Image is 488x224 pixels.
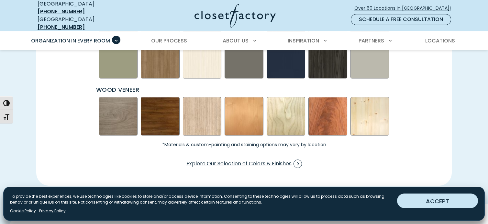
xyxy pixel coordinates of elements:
a: [PHONE_NUMBER] [38,23,85,31]
img: Pine Knotty [350,97,389,136]
img: Sage [99,40,138,78]
img: Fashionista [141,40,180,78]
img: Maple [267,97,305,136]
small: *Materials & custom-painting and staining options may vary by location [94,142,394,147]
a: Explore Our Selection of Colors & Finishes [186,157,302,170]
a: Over 60 Locations in [GEOGRAPHIC_DATA]! [354,3,456,14]
a: Schedule a Free Consultation [351,14,451,25]
button: ACCEPT [397,194,478,208]
img: African Mahogany [308,97,347,136]
span: Organization in Every Room [31,37,110,44]
span: Locations [425,37,455,44]
img: White Chocolate [183,40,222,78]
div: [GEOGRAPHIC_DATA] [38,16,131,31]
img: Walnut [99,97,138,136]
a: Privacy Policy [39,208,66,214]
span: About Us [223,37,249,44]
a: [PHONE_NUMBER] [38,8,85,15]
span: Explore Our Selection of Colors & Finishes [186,159,302,168]
nav: Primary Menu [27,32,461,50]
img: Rift Cut Oak [183,97,222,136]
span: Over 60 Locations in [GEOGRAPHIC_DATA]! [354,5,456,12]
img: Alder [225,97,263,136]
span: Our Process [151,37,187,44]
p: Wood Veneer [96,85,394,94]
p: To provide the best experiences, we use technologies like cookies to store and/or access device i... [10,194,392,205]
img: Walnut- Stained [141,97,180,136]
span: Partners [359,37,384,44]
a: Cookie Policy [10,208,36,214]
img: Closet Factory Logo [194,4,276,28]
span: Inspiration [288,37,319,44]
img: Black Tie [308,40,347,78]
img: Dove Grey [350,40,389,78]
img: Evening Star [225,40,263,78]
img: Blue - High Gloss [267,40,305,78]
